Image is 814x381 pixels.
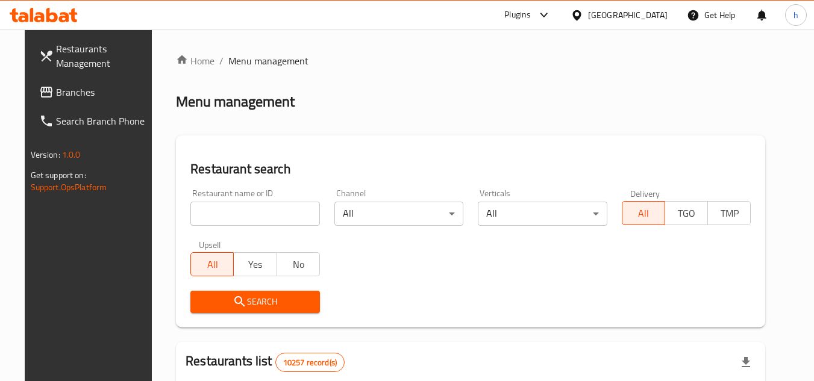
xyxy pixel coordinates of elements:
[31,167,86,183] span: Get support on:
[713,205,746,222] span: TMP
[30,34,161,78] a: Restaurants Management
[199,240,221,249] label: Upsell
[707,201,751,225] button: TMP
[233,252,277,276] button: Yes
[276,357,344,368] span: 10257 record(s)
[670,205,703,222] span: TGO
[56,85,151,99] span: Branches
[219,54,224,68] li: /
[275,353,345,372] div: Total records count
[190,202,320,226] input: Search for restaurant name or ID..
[30,107,161,135] a: Search Branch Phone
[62,147,81,163] span: 1.0.0
[56,114,151,128] span: Search Branch Phone
[190,160,751,178] h2: Restaurant search
[228,54,308,68] span: Menu management
[239,256,272,273] span: Yes
[282,256,315,273] span: No
[200,294,310,309] span: Search
[627,205,660,222] span: All
[56,42,151,70] span: Restaurants Management
[196,256,229,273] span: All
[588,8,668,22] div: [GEOGRAPHIC_DATA]
[31,147,60,163] span: Version:
[334,202,464,226] div: All
[190,291,320,313] button: Search
[176,92,295,111] h2: Menu management
[31,179,107,195] a: Support.OpsPlatform
[622,201,665,225] button: All
[478,202,607,226] div: All
[277,252,320,276] button: No
[731,348,760,377] div: Export file
[190,252,234,276] button: All
[504,8,531,22] div: Plugins
[176,54,214,68] a: Home
[794,8,798,22] span: h
[30,78,161,107] a: Branches
[630,189,660,197] label: Delivery
[186,352,345,372] h2: Restaurants list
[176,54,765,68] nav: breadcrumb
[665,201,708,225] button: TGO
